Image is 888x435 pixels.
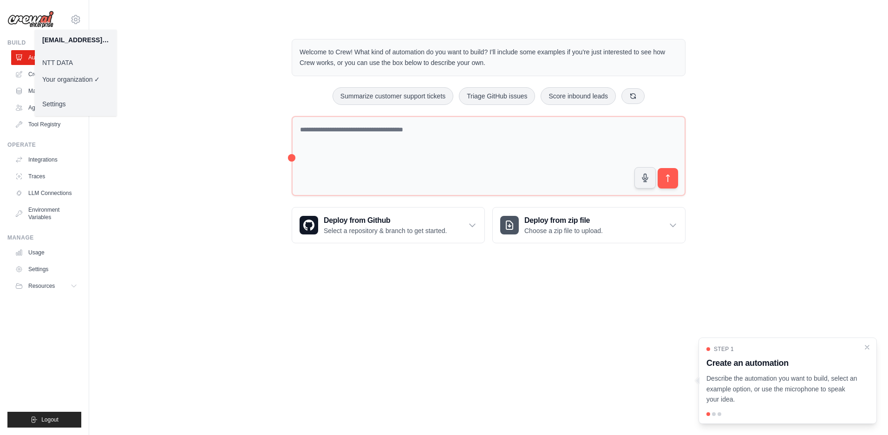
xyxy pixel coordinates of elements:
[842,390,888,435] iframe: Chat Widget
[706,357,858,370] h3: Create an automation
[7,412,81,428] button: Logout
[11,202,81,225] a: Environment Variables
[11,262,81,277] a: Settings
[863,344,871,351] button: Close walkthrough
[300,47,678,68] p: Welcome to Crew! What kind of automation do you want to build? I'll include some examples if you'...
[11,186,81,201] a: LLM Connections
[524,226,603,235] p: Choose a zip file to upload.
[714,345,734,353] span: Step 1
[35,54,117,71] a: NTT DATA
[11,67,81,82] a: Crew Studio
[35,96,117,112] a: Settings
[11,50,81,65] a: Automations
[7,141,81,149] div: Operate
[7,234,81,241] div: Manage
[11,117,81,132] a: Tool Registry
[324,215,447,226] h3: Deploy from Github
[35,71,117,88] a: Your organization ✓
[7,39,81,46] div: Build
[11,100,81,115] a: Agents
[42,35,109,45] div: [EMAIL_ADDRESS][PERSON_NAME][PERSON_NAME][DOMAIN_NAME]
[541,87,616,105] button: Score inbound leads
[706,373,858,405] p: Describe the automation you want to build, select an example option, or use the microphone to spe...
[11,84,81,98] a: Marketplace
[11,169,81,184] a: Traces
[11,152,81,167] a: Integrations
[7,11,54,28] img: Logo
[28,282,55,290] span: Resources
[324,226,447,235] p: Select a repository & branch to get started.
[524,215,603,226] h3: Deploy from zip file
[11,279,81,293] button: Resources
[333,87,453,105] button: Summarize customer support tickets
[11,245,81,260] a: Usage
[459,87,535,105] button: Triage GitHub issues
[41,416,59,423] span: Logout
